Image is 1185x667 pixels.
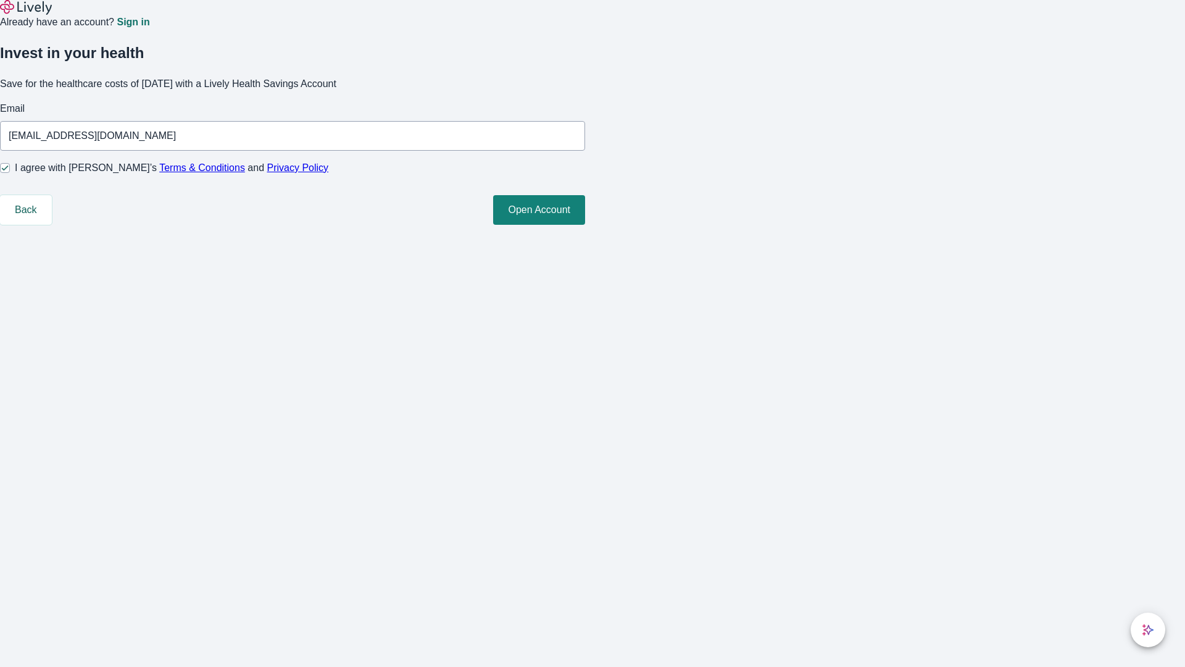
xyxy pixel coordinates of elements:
a: Terms & Conditions [159,162,245,173]
span: I agree with [PERSON_NAME]’s and [15,161,328,175]
button: chat [1131,613,1165,647]
a: Privacy Policy [267,162,329,173]
a: Sign in [117,17,149,27]
button: Open Account [493,195,585,225]
svg: Lively AI Assistant [1142,624,1154,636]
